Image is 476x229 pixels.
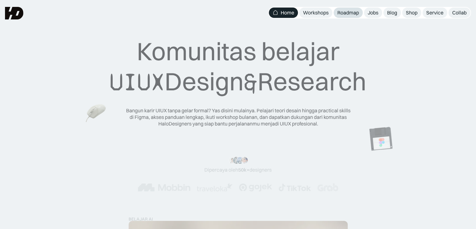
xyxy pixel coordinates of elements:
[452,9,467,16] div: Collab
[238,167,249,173] span: 50k+
[426,9,443,16] div: Service
[244,67,258,97] span: &
[448,8,470,18] a: Collab
[281,9,294,16] div: Home
[303,9,329,16] div: Workshops
[364,8,382,18] a: Jobs
[110,36,366,97] div: Komunitas belajar Design Research
[110,67,165,97] span: UIUX
[406,9,417,16] div: Shop
[334,8,363,18] a: Roadmap
[125,107,351,127] div: Bangun karir UIUX tanpa gelar formal? Yas disini mulainya. Pelajari teori desain hingga practical...
[204,167,272,173] div: Dipercaya oleh designers
[129,216,153,222] div: belajar ai
[402,8,421,18] a: Shop
[383,8,401,18] a: Blog
[299,8,332,18] a: Workshops
[368,9,378,16] div: Jobs
[269,8,298,18] a: Home
[422,8,447,18] a: Service
[337,9,359,16] div: Roadmap
[387,9,397,16] div: Blog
